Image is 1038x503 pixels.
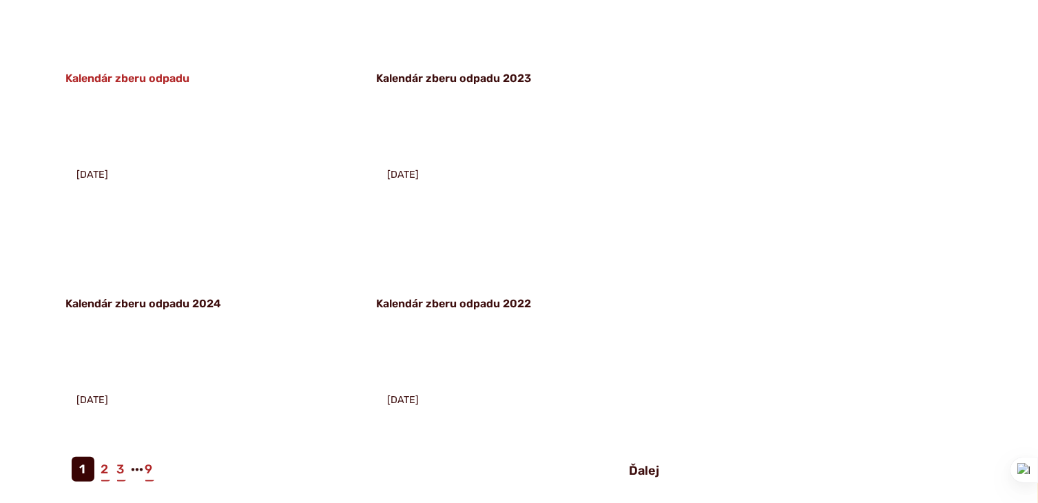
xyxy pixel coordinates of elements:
a: Kalendár zberu odpadu 2024 [DATE] [72,209,360,413]
h3: Kalendár zberu odpadu 2024 [66,297,344,310]
span: Ďalej [630,463,660,478]
a: 2 [100,457,110,482]
p: [DATE] [77,394,109,406]
span: ··· [132,457,144,482]
span: 1 [72,457,94,482]
p: [DATE] [388,169,419,181]
a: Ďalej [619,458,671,483]
a: 3 [116,457,126,482]
h3: Kalendár zberu odpadu 2023 [377,72,654,85]
p: [DATE] [77,169,109,181]
a: 9 [144,457,154,482]
a: Kalendár zberu odpadu 2022 [DATE] [382,209,671,413]
p: [DATE] [388,394,419,406]
h3: Kalendár zberu odpadu 2022 [377,297,654,310]
h3: Kalendár zberu odpadu [66,72,344,85]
